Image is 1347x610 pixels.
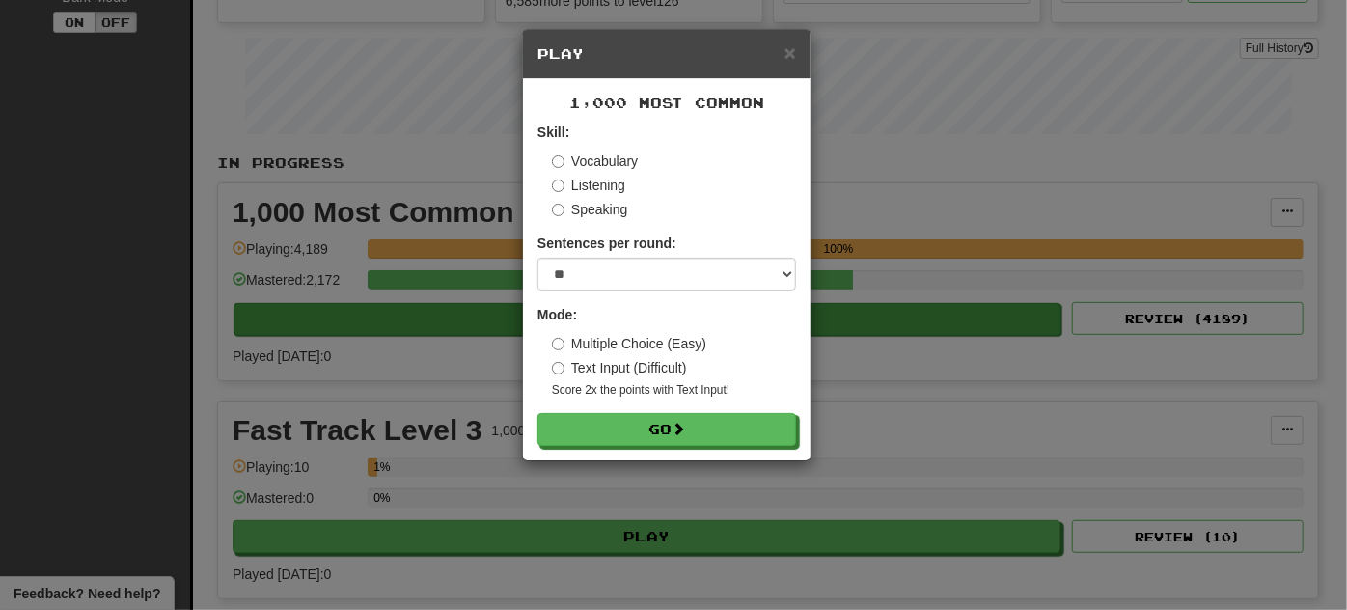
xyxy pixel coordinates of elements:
label: Sentences per round: [537,234,676,253]
label: Speaking [552,200,627,219]
label: Listening [552,176,625,195]
input: Vocabulary [552,155,564,168]
input: Text Input (Difficult) [552,362,564,374]
strong: Skill: [537,125,569,140]
small: Score 2x the points with Text Input ! [552,382,796,399]
input: Speaking [552,204,564,216]
button: Close [784,42,796,63]
span: × [784,42,796,64]
strong: Mode: [537,307,577,322]
input: Multiple Choice (Easy) [552,338,564,350]
h5: Play [537,44,796,64]
label: Text Input (Difficult) [552,358,687,377]
label: Vocabulary [552,152,638,171]
button: Go [537,413,796,446]
input: Listening [552,180,564,192]
label: Multiple Choice (Easy) [552,334,706,353]
span: 1,000 Most Common [569,95,764,111]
